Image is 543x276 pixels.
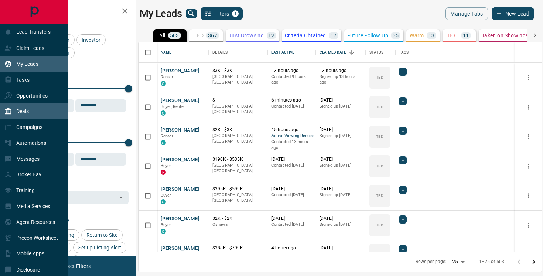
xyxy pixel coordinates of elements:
span: 1 [233,11,238,16]
button: more [523,249,534,260]
p: 11 [463,33,469,38]
span: + [402,98,404,105]
p: Oshawa [212,222,264,228]
p: Contacted [DATE] [271,163,312,168]
p: TBD [376,193,383,198]
p: Signed up 13 hours ago [320,74,362,85]
div: + [399,97,407,105]
button: [PERSON_NAME] [161,97,199,104]
p: [GEOGRAPHIC_DATA], [GEOGRAPHIC_DATA] [212,74,264,85]
div: Tags [399,42,409,63]
p: 35 [393,33,399,38]
p: HOT [448,33,458,38]
p: [DATE] [320,156,362,163]
p: Signed up [DATE] [320,192,362,198]
span: Buyer [161,222,171,227]
div: Return to Site [81,229,123,241]
div: Details [212,42,228,63]
p: [DATE] [271,186,312,192]
button: more [523,72,534,83]
p: $3K - $3K [212,68,264,74]
p: Contacted [DATE] [271,222,312,228]
div: condos.ca [161,199,166,204]
div: Last Active [271,42,294,63]
p: Signed up [DATE] [320,222,362,228]
div: Details [209,42,268,63]
h2: Filters [24,7,129,16]
button: Open [116,192,126,202]
span: Renter [161,75,173,79]
p: [GEOGRAPHIC_DATA], [GEOGRAPHIC_DATA] [212,251,264,263]
p: $190K - $535K [212,156,264,163]
p: [GEOGRAPHIC_DATA], [GEOGRAPHIC_DATA] [212,192,264,204]
span: + [402,157,404,164]
p: [GEOGRAPHIC_DATA], [GEOGRAPHIC_DATA] [212,133,264,144]
div: + [399,215,407,224]
span: + [402,68,404,75]
div: Status [369,42,383,63]
p: Contacted [DATE] [271,251,312,257]
p: TBD [376,222,383,228]
div: + [399,68,407,76]
p: [DATE] [320,245,362,251]
p: TBD [376,163,383,169]
p: [DATE] [320,97,362,103]
h1: My Leads [140,8,182,20]
p: Criteria Obtained [285,33,326,38]
span: Buyer [161,163,171,168]
div: Tags [395,42,515,63]
div: Claimed Date [320,42,346,63]
p: $395K - $599K [212,186,264,192]
div: Last Active [268,42,316,63]
span: Investor [79,37,103,43]
p: $2K - $2K [212,215,264,222]
div: + [399,186,407,194]
p: Rows per page: [416,259,447,265]
p: $--- [212,97,264,103]
span: Renter [161,134,173,139]
p: Contacted [DATE] [271,192,312,198]
div: + [399,245,407,253]
p: Taken on Showings [482,33,529,38]
div: condos.ca [161,110,166,116]
button: Reset Filters [56,260,96,272]
p: TBD [376,75,383,80]
span: Buyer [161,193,171,198]
div: + [399,156,407,164]
p: Signed up [DATE] [320,163,362,168]
button: [PERSON_NAME] [161,245,199,252]
p: [DATE] [320,186,362,192]
span: Active Viewing Request [271,133,312,139]
div: + [399,127,407,135]
p: Signed up [DATE] [320,251,362,257]
p: [DATE] [271,156,312,163]
div: 25 [449,256,467,267]
span: + [402,186,404,194]
p: Contacted [DATE] [271,103,312,109]
p: 4 hours ago [271,245,312,251]
div: Status [366,42,395,63]
div: Set up Listing Alert [73,242,126,253]
button: [PERSON_NAME] [161,127,199,134]
p: 12 [268,33,274,38]
p: TBD [194,33,204,38]
button: more [523,102,534,113]
p: Signed up [DATE] [320,103,362,109]
span: + [402,245,404,253]
button: more [523,220,534,231]
div: Name [157,42,209,63]
button: Go to next page [526,255,541,269]
button: [PERSON_NAME] [161,156,199,163]
div: condos.ca [161,140,166,145]
div: Claimed Date [316,42,366,63]
p: Warm [410,33,424,38]
button: [PERSON_NAME] [161,68,199,75]
button: more [523,131,534,142]
p: [DATE] [320,215,362,222]
div: property.ca [161,170,166,175]
button: more [523,161,534,172]
p: 503 [170,33,179,38]
p: Contacted 13 hours ago [271,139,312,150]
p: 15 hours ago [271,127,312,133]
p: TBD [376,104,383,110]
